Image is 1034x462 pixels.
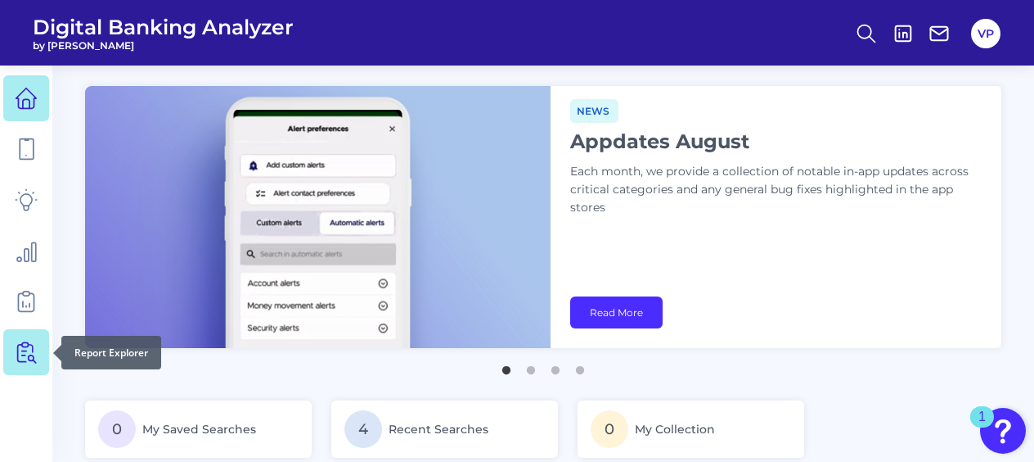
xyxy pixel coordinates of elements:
span: by [PERSON_NAME] [33,39,294,52]
span: News [570,99,618,123]
button: 2 [523,358,539,374]
div: 1 [978,417,986,438]
p: Each month, we provide a collection of notable in-app updates across critical categories and any ... [570,163,979,217]
span: My Saved Searches [142,422,256,437]
button: 1 [498,358,515,374]
span: 0 [98,410,136,448]
a: Read More [570,297,663,328]
a: 0My Saved Searches [85,401,312,458]
a: 4Recent Searches [331,401,558,458]
a: News [570,102,618,118]
span: My Collection [635,422,715,437]
button: 4 [572,358,588,374]
span: 4 [344,410,382,448]
span: Digital Banking Analyzer [33,15,294,39]
span: 0 [591,410,628,448]
a: 0My Collection [578,401,804,458]
span: Recent Searches [389,422,488,437]
button: VP [971,19,1000,48]
h1: Appdates August [570,129,979,153]
img: bannerImg [85,86,551,348]
button: Open Resource Center, 1 new notification [980,408,1026,454]
div: Report Explorer [61,336,161,369]
button: 3 [547,358,564,374]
